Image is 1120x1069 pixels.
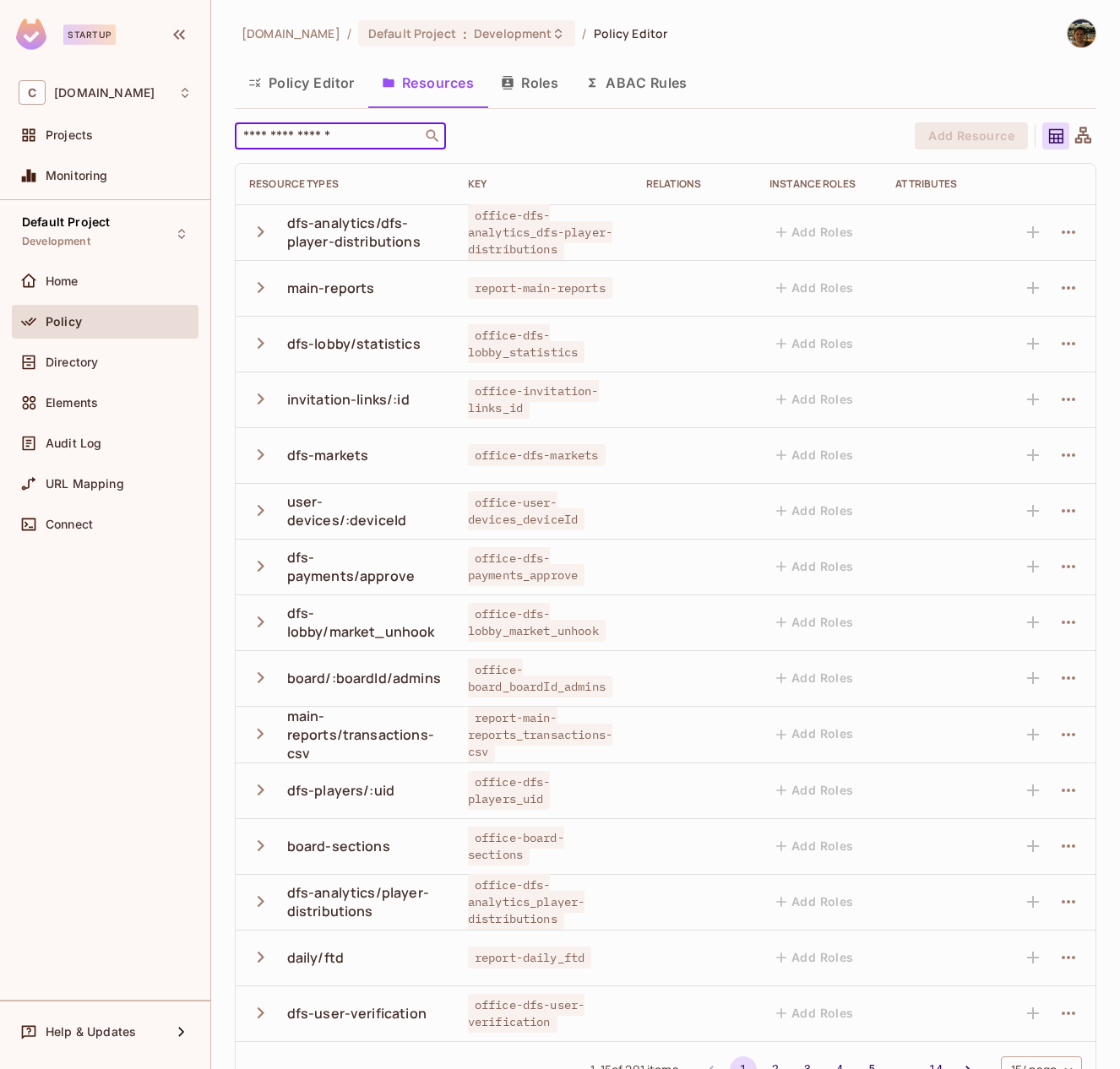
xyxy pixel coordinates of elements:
[468,547,584,586] span: office-dfs-payments_approve
[646,177,742,191] div: Relations
[46,396,98,410] span: Elements
[1068,19,1096,47] img: Brian Roytman
[287,707,441,762] div: main-reports/transactions-csv
[22,235,90,248] span: Development
[468,827,564,866] span: office-board-sections
[769,1000,861,1027] button: Add Roles
[769,721,861,748] button: Add Roles
[769,386,861,413] button: Add Roles
[769,177,868,191] div: Instance roles
[468,491,584,530] span: office-user-devices_deviceId
[287,446,369,464] div: dfs-markets
[46,128,93,142] span: Projects
[287,781,394,800] div: dfs-players/:uid
[468,771,551,810] span: office-dfs-players_uid
[468,707,612,762] span: report-main-reports_transactions-csv
[769,553,861,580] button: Add Roles
[769,219,861,246] button: Add Roles
[19,80,46,105] span: C
[287,604,441,641] div: dfs-lobby/market_unhook
[287,279,375,297] div: main-reports
[769,330,861,357] button: Add Roles
[249,177,441,191] div: Resource Types
[474,25,552,41] span: Development
[242,25,340,41] span: the active workspace
[572,62,701,104] button: ABAC Rules
[468,277,612,299] span: report-main-reports
[769,442,861,469] button: Add Roles
[594,25,668,41] span: Policy Editor
[287,669,441,687] div: board/:boardId/admins
[287,492,441,529] div: user-devices/:deviceId
[54,86,155,100] span: Workspace: chalkboard.io
[468,994,584,1033] span: office-dfs-user-verification
[769,665,861,692] button: Add Roles
[287,214,441,251] div: dfs-analytics/dfs-player-distributions
[468,380,599,419] span: office-invitation-links_id
[287,334,421,353] div: dfs-lobby/statistics
[769,888,861,915] button: Add Roles
[468,603,606,642] span: office-dfs-lobby_market_unhook
[368,62,487,104] button: Resources
[895,177,992,191] div: Attributes
[769,777,861,804] button: Add Roles
[468,324,584,363] span: office-dfs-lobby_statistics
[287,837,390,855] div: board-sections
[368,25,456,41] span: Default Project
[769,833,861,860] button: Add Roles
[769,274,861,301] button: Add Roles
[46,355,98,369] span: Directory
[487,62,572,104] button: Roles
[468,947,591,969] span: report-daily_ftd
[287,883,441,920] div: dfs-analytics/player-distributions
[46,315,82,328] span: Policy
[468,874,585,930] span: office-dfs-analytics_player-distributions
[63,24,116,45] div: Startup
[287,948,344,967] div: daily/ftd
[468,177,619,191] div: Key
[22,215,110,229] span: Default Project
[468,659,612,697] span: office-board_boardId_admins
[46,437,101,450] span: Audit Log
[769,944,861,971] button: Add Roles
[16,19,46,50] img: SReyMgAAAABJRU5ErkJggg==
[915,122,1028,149] button: Add Resource
[287,390,410,409] div: invitation-links/:id
[468,204,612,260] span: office-dfs-analytics_dfs-player-distributions
[582,25,586,41] li: /
[46,169,108,182] span: Monitoring
[287,548,441,585] div: dfs-payments/approve
[462,27,468,41] span: :
[468,444,606,466] span: office-dfs-markets
[235,62,368,104] button: Policy Editor
[46,477,124,491] span: URL Mapping
[769,609,861,636] button: Add Roles
[347,25,351,41] li: /
[287,1004,427,1023] div: dfs-user-verification
[46,1025,136,1039] span: Help & Updates
[46,274,79,288] span: Home
[46,518,93,531] span: Connect
[769,497,861,524] button: Add Roles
